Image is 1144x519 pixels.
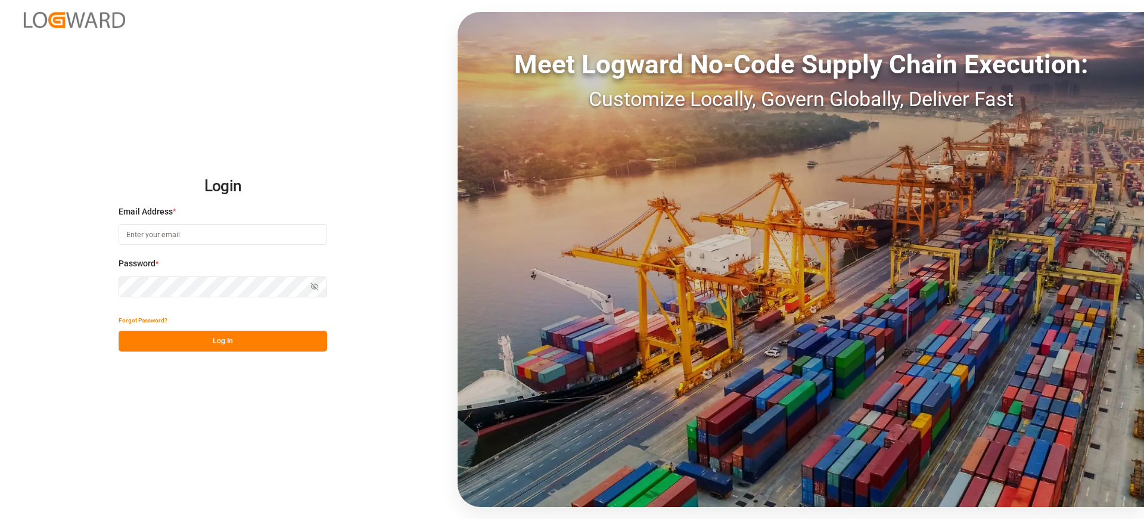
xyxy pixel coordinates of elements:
button: Forgot Password? [119,310,167,331]
img: Logward_new_orange.png [24,12,125,28]
span: Email Address [119,206,173,218]
span: Password [119,257,156,270]
h2: Login [119,167,327,206]
div: Meet Logward No-Code Supply Chain Execution: [458,45,1144,84]
button: Log In [119,331,327,352]
input: Enter your email [119,224,327,245]
div: Customize Locally, Govern Globally, Deliver Fast [458,84,1144,114]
